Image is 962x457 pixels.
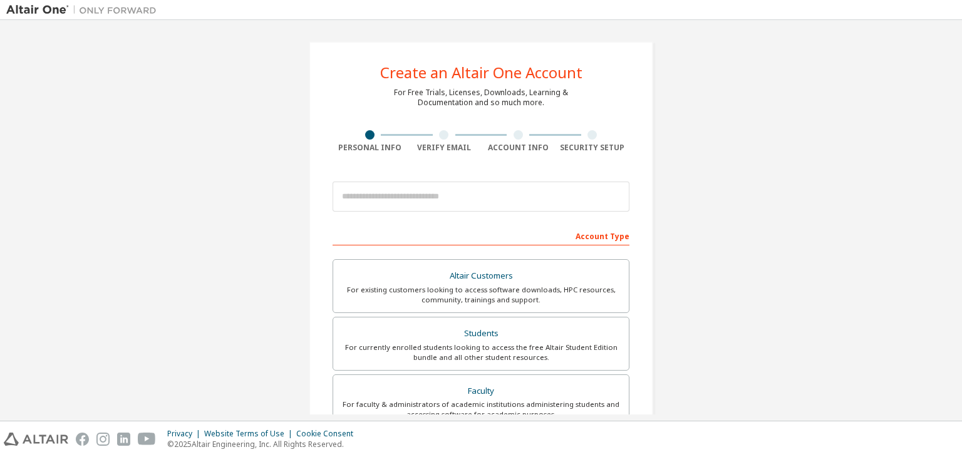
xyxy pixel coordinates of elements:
img: linkedin.svg [117,433,130,446]
div: Create an Altair One Account [380,65,582,80]
div: Privacy [167,429,204,439]
div: For Free Trials, Licenses, Downloads, Learning & Documentation and so much more. [394,88,568,108]
div: Website Terms of Use [204,429,296,439]
div: Account Type [333,225,629,245]
div: Account Info [481,143,556,153]
img: youtube.svg [138,433,156,446]
div: Altair Customers [341,267,621,285]
div: For existing customers looking to access software downloads, HPC resources, community, trainings ... [341,285,621,305]
div: Security Setup [556,143,630,153]
div: Faculty [341,383,621,400]
img: altair_logo.svg [4,433,68,446]
div: Students [341,325,621,342]
div: Personal Info [333,143,407,153]
p: © 2025 Altair Engineering, Inc. All Rights Reserved. [167,439,361,449]
img: facebook.svg [76,433,89,446]
img: instagram.svg [96,433,110,446]
img: Altair One [6,4,163,16]
div: Verify Email [407,143,482,153]
div: Cookie Consent [296,429,361,439]
div: For faculty & administrators of academic institutions administering students and accessing softwa... [341,399,621,419]
div: For currently enrolled students looking to access the free Altair Student Edition bundle and all ... [341,342,621,362]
